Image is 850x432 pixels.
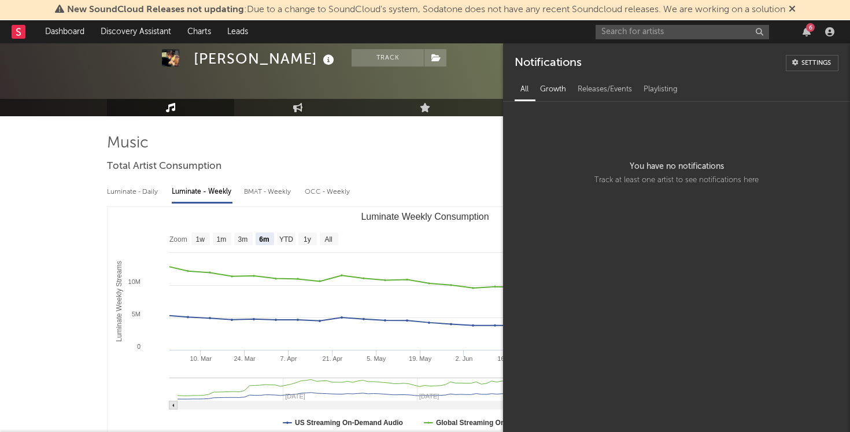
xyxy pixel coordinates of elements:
div: BMAT - Weekly [244,182,293,202]
text: 2. Jun [455,355,472,362]
text: 10. Mar [190,355,212,362]
div: Growth [534,80,572,99]
div: OCC - Weekly [305,182,351,202]
text: 16. Jun [497,355,518,362]
div: Track at least one artist to see notifications here [512,173,841,187]
div: Settings [801,60,831,67]
text: 19. May [409,355,432,362]
button: Track [352,49,424,67]
text: 21. Apr [322,355,342,362]
text: 24. Mar [234,355,256,362]
text: YTD [279,235,293,243]
text: Zoom [169,235,187,243]
div: Luminate - Weekly [172,182,232,202]
text: 5M [132,311,141,317]
a: Settings [786,55,838,71]
text: 5. May [367,355,386,362]
text: 0 [137,343,141,350]
span: : Due to a change to SoundCloud's system, Sodatone does not have any recent Soundcloud releases. ... [67,5,785,14]
text: Luminate Weekly Consumption [361,212,489,221]
text: 1y [304,235,311,243]
text: 1m [217,235,227,243]
button: 6 [803,27,811,36]
span: Dismiss [789,5,796,14]
text: Global Streaming On-Demand Audio [436,419,556,427]
text: 6m [259,235,269,243]
div: [PERSON_NAME] [194,49,337,68]
div: Notifications [515,55,581,71]
a: Discovery Assistant [93,20,179,43]
a: Leads [219,20,256,43]
text: 1w [196,235,205,243]
span: Total Artist Consumption [107,160,221,173]
a: Dashboard [37,20,93,43]
div: Playlisting [638,80,683,99]
text: US Streaming On-Demand Audio [295,419,403,427]
div: 6 [806,23,815,32]
text: Luminate Weekly Streams [115,261,123,342]
div: Luminate - Daily [107,182,160,202]
div: All [515,80,534,99]
span: New SoundCloud Releases not updating [67,5,244,14]
text: 10M [128,278,141,285]
text: All [324,235,332,243]
div: Releases/Events [572,80,638,99]
div: You have no notifications [503,102,850,245]
a: Charts [179,20,219,43]
input: Search for artists [596,25,769,39]
text: 3m [238,235,248,243]
text: 7. Apr [280,355,297,362]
